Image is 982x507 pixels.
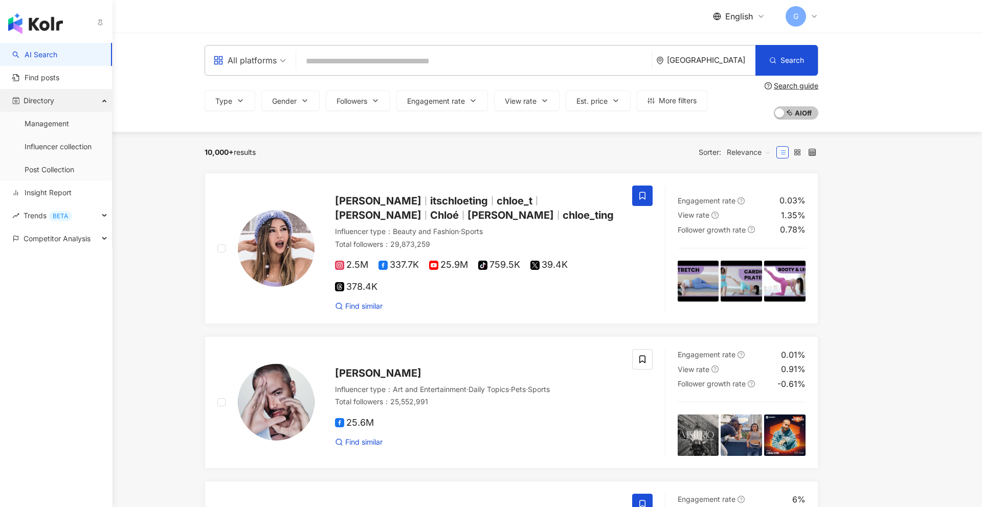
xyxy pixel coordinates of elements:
span: Engagement rate [678,495,735,503]
span: question-circle [738,496,745,503]
span: question-circle [738,197,745,204]
a: KOL Avatar[PERSON_NAME]itschloetingchloe_t[PERSON_NAME]Chloé[PERSON_NAME]chloe_tingInfluencer typ... [205,173,818,324]
div: -0.61% [777,378,806,389]
span: question-circle [765,82,772,89]
span: English [725,11,753,22]
img: post-image [721,261,762,302]
span: Follower growth rate [678,379,746,388]
span: Followers [337,97,367,105]
span: 337.7K [378,260,419,270]
div: 6% [792,494,806,505]
div: BETA [49,211,72,221]
div: Influencer type ： [335,226,620,237]
div: 0.78% [780,224,806,235]
span: · [509,385,511,394]
span: Gender [272,97,297,105]
button: Engagement rate [396,90,488,111]
span: question-circle [748,380,755,387]
span: Sports [528,385,550,394]
span: [PERSON_NAME] [467,209,554,221]
div: results [205,148,256,156]
span: 2.5M [335,260,368,270]
button: Est. price [566,90,631,111]
a: searchAI Search [12,50,57,60]
span: View rate [505,97,537,105]
span: Find similar [345,301,383,311]
span: Relevance [727,144,771,160]
img: post-image [678,261,719,302]
span: Search [780,56,804,64]
div: Total followers ： 25,552,991 [335,397,620,407]
img: post-image [764,261,806,302]
div: 0.03% [779,195,806,206]
span: Trends [24,204,72,227]
div: 0.01% [781,349,806,360]
span: Engagement rate [407,97,465,105]
span: chloe_t [497,195,532,207]
button: Gender [261,90,320,111]
img: post-image [721,414,762,456]
span: itschloeting [430,195,488,207]
span: 10,000+ [205,148,234,156]
button: More filters [637,90,707,111]
span: Type [215,97,232,105]
div: Total followers ： 29,873,259 [335,239,620,249]
img: KOL Avatar [238,210,315,287]
span: G [793,11,798,22]
div: [GEOGRAPHIC_DATA] [667,56,755,64]
span: question-circle [748,226,755,233]
span: Directory [24,89,54,112]
span: Chloé [430,209,459,221]
span: More filters [659,97,697,105]
a: KOL Avatar[PERSON_NAME]Influencer type：Art and Entertainment·Daily Topics·Pets·SportsTotal follow... [205,336,818,469]
span: question-circle [711,365,719,373]
a: Insight Report [12,188,72,198]
span: appstore [213,55,224,65]
span: · [459,227,461,236]
span: Pets [511,385,526,394]
span: Competitor Analysis [24,227,91,250]
span: Engagement rate [678,196,735,205]
div: 1.35% [781,210,806,221]
span: · [526,385,528,394]
button: Followers [326,90,390,111]
span: Sports [461,227,483,236]
span: question-circle [738,351,745,358]
span: rise [12,212,19,219]
span: · [466,385,468,394]
div: Sorter: [699,144,776,160]
img: logo [8,13,63,34]
span: Engagement rate [678,350,735,359]
span: Daily Topics [468,385,509,394]
img: post-image [678,414,719,456]
span: chloe_ting [563,209,614,221]
span: 25.9M [429,260,468,270]
span: View rate [678,365,709,374]
span: question-circle [711,212,719,219]
a: Find posts [12,73,59,83]
span: environment [656,57,664,64]
button: Type [205,90,255,111]
span: [PERSON_NAME] [335,209,421,221]
div: All platforms [213,52,277,68]
button: View rate [494,90,560,111]
span: Est. price [576,97,608,105]
button: Search [755,45,818,76]
span: 378.4K [335,282,377,292]
span: [PERSON_NAME] [335,195,421,207]
a: Management [25,119,69,129]
img: KOL Avatar [238,364,315,441]
span: Find similar [345,437,383,447]
span: Follower growth rate [678,225,746,234]
span: 39.4K [530,260,568,270]
div: Search guide [774,82,818,90]
span: [PERSON_NAME] [335,367,421,379]
a: Find similar [335,301,383,311]
span: 759.5K [478,260,520,270]
div: 0.91% [781,363,806,375]
a: Post Collection [25,165,74,175]
img: post-image [764,414,806,456]
span: View rate [678,211,709,219]
a: Influencer collection [25,142,92,152]
a: Find similar [335,437,383,447]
